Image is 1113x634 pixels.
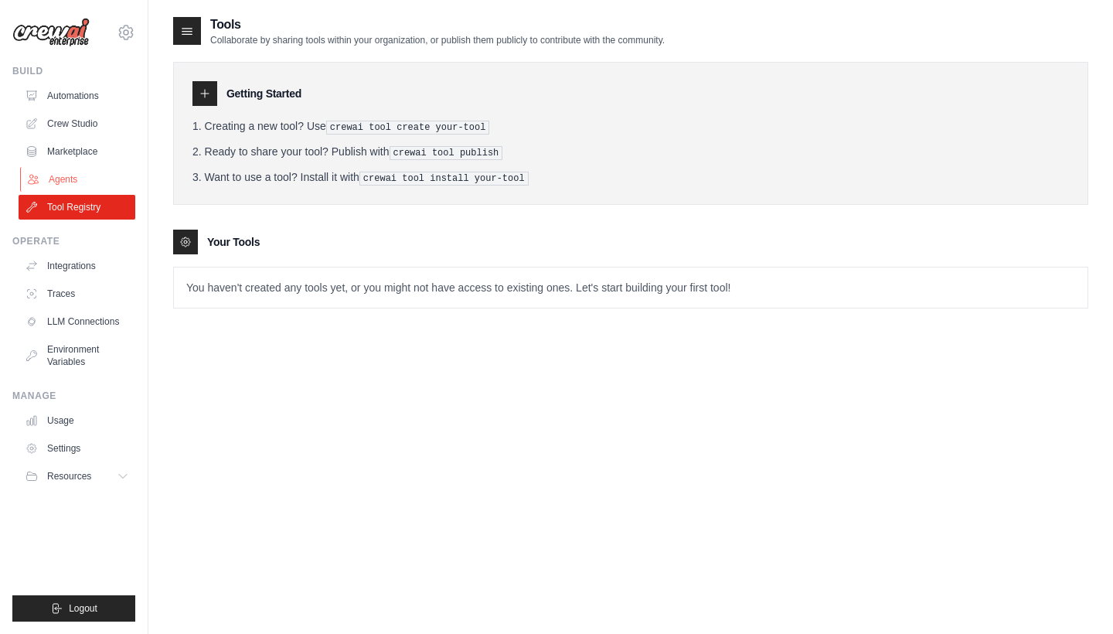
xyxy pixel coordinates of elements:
a: Agents [20,167,137,192]
div: Manage [12,390,135,402]
a: Integrations [19,254,135,278]
a: LLM Connections [19,309,135,334]
h3: Getting Started [226,86,301,101]
a: Settings [19,436,135,461]
div: Build [12,65,135,77]
pre: crewai tool create your-tool [326,121,490,135]
button: Resources [19,464,135,489]
a: Marketplace [19,139,135,164]
div: Operate [12,235,135,247]
h2: Tools [210,15,665,34]
a: Automations [19,84,135,108]
li: Creating a new tool? Use [192,118,1069,135]
a: Tool Registry [19,195,135,220]
p: You haven't created any tools yet, or you might not have access to existing ones. Let's start bui... [174,268,1087,308]
pre: crewai tool publish [390,146,503,160]
a: Usage [19,408,135,433]
a: Crew Studio [19,111,135,136]
pre: crewai tool install your-tool [359,172,529,186]
a: Traces [19,281,135,306]
img: Logo [12,18,90,47]
button: Logout [12,595,135,622]
span: Resources [47,470,91,482]
li: Ready to share your tool? Publish with [192,144,1069,160]
li: Want to use a tool? Install it with [192,169,1069,186]
a: Environment Variables [19,337,135,374]
p: Collaborate by sharing tools within your organization, or publish them publicly to contribute wit... [210,34,665,46]
span: Logout [69,602,97,615]
h3: Your Tools [207,234,260,250]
